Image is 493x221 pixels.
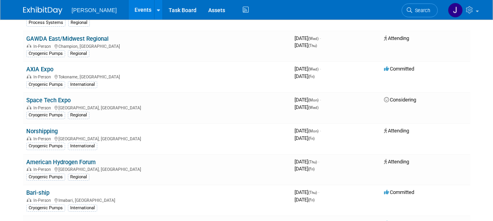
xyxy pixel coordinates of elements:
[308,198,315,202] span: (Fri)
[295,197,315,203] span: [DATE]
[26,189,49,196] a: Bari-ship
[26,97,71,104] a: Space Tech Expo
[68,50,89,57] div: Regional
[68,205,97,212] div: International
[295,135,315,141] span: [DATE]
[308,190,317,195] span: (Thu)
[320,66,321,72] span: -
[308,67,318,71] span: (Wed)
[26,128,58,135] a: Norshipping
[384,66,414,72] span: Committed
[68,112,89,119] div: Regional
[26,143,65,150] div: Cryogenic Pumps
[33,136,53,141] span: In-Person
[26,174,65,181] div: Cryogenic Pumps
[68,174,89,181] div: Regional
[308,136,315,141] span: (Fri)
[384,159,409,165] span: Attending
[295,159,319,165] span: [DATE]
[72,7,117,13] span: [PERSON_NAME]
[33,167,53,172] span: In-Person
[33,198,53,203] span: In-Person
[27,74,31,78] img: In-Person Event
[384,128,409,134] span: Attending
[384,189,414,195] span: Committed
[320,35,321,41] span: -
[68,81,97,88] div: International
[295,66,321,72] span: [DATE]
[68,19,90,26] div: Regional
[26,73,288,80] div: Tokoname, [GEOGRAPHIC_DATA]
[308,98,318,102] span: (Mon)
[33,44,53,49] span: In-Person
[412,7,430,13] span: Search
[320,97,321,103] span: -
[68,143,97,150] div: International
[26,112,65,119] div: Cryogenic Pumps
[26,135,288,141] div: [GEOGRAPHIC_DATA], [GEOGRAPHIC_DATA]
[295,189,319,195] span: [DATE]
[295,104,318,110] span: [DATE]
[26,50,65,57] div: Cryogenic Pumps
[295,35,321,41] span: [DATE]
[295,97,321,103] span: [DATE]
[33,105,53,110] span: In-Person
[26,159,96,166] a: American Hydrogen Forum
[27,167,31,171] img: In-Person Event
[27,136,31,140] img: In-Person Event
[295,73,315,79] span: [DATE]
[27,105,31,109] img: In-Person Event
[26,166,288,172] div: [GEOGRAPHIC_DATA], [GEOGRAPHIC_DATA]
[308,43,317,48] span: (Thu)
[26,81,65,88] div: Cryogenic Pumps
[308,105,318,110] span: (Wed)
[402,4,438,17] a: Search
[384,97,416,103] span: Considering
[320,128,321,134] span: -
[308,74,315,79] span: (Fri)
[27,44,31,48] img: In-Person Event
[27,198,31,202] img: In-Person Event
[295,166,315,172] span: [DATE]
[448,3,463,18] img: Jennifer Cheatham
[308,167,315,171] span: (Fri)
[308,160,317,164] span: (Thu)
[308,129,318,133] span: (Mon)
[26,66,53,73] a: AXIA Expo
[26,205,65,212] div: Cryogenic Pumps
[295,42,317,48] span: [DATE]
[26,104,288,110] div: [GEOGRAPHIC_DATA], [GEOGRAPHIC_DATA]
[318,159,319,165] span: -
[26,19,65,26] div: Process Systems
[23,7,62,14] img: ExhibitDay
[26,197,288,203] div: Imabari, [GEOGRAPHIC_DATA]
[308,36,318,41] span: (Wed)
[318,189,319,195] span: -
[384,35,409,41] span: Attending
[295,128,321,134] span: [DATE]
[33,74,53,80] span: In-Person
[26,43,288,49] div: Champion, [GEOGRAPHIC_DATA]
[26,35,109,42] a: GAWDA East/Midwest Regional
